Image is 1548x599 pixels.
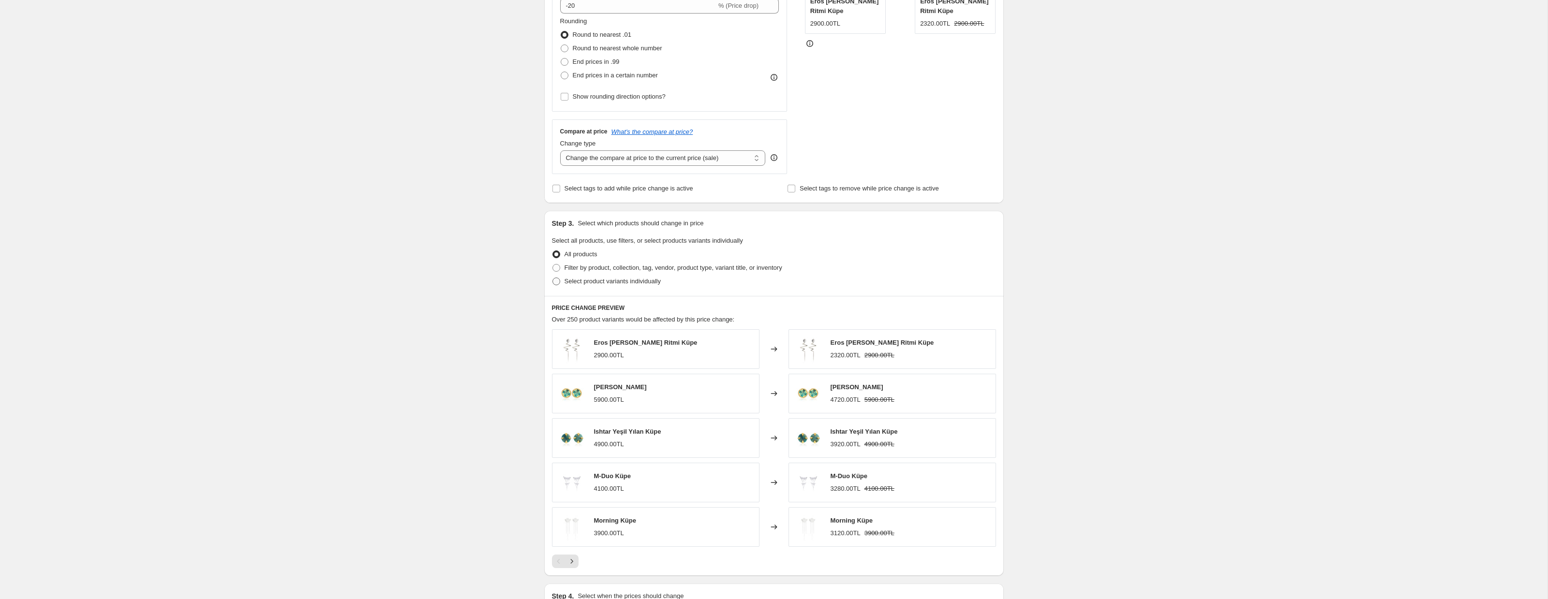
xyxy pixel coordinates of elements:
span: [PERSON_NAME] [831,383,883,391]
span: Morning Küpe [594,517,636,524]
div: 3900.00TL [594,528,624,538]
h2: Step 3. [552,219,574,228]
div: help [769,153,779,162]
nav: Pagination [552,555,579,568]
div: 4900.00TL [594,439,624,449]
h3: Compare at price [560,128,608,135]
span: Change type [560,140,596,147]
img: ishtar_yilan_yesil_photo2_80x.jpg [794,424,823,453]
img: Erosbeat_80x.jpg [794,335,823,364]
img: M-Duo_80x.jpg [794,468,823,497]
p: Select which products should change in price [578,219,703,228]
span: Ishtar Yeşil Yılan Küpe [594,428,661,435]
span: % (Price drop) [718,2,759,9]
div: 3280.00TL [831,484,861,494]
img: Erosbeat_80x.jpg [557,335,586,364]
span: Select product variants individually [565,278,661,285]
span: End prices in a certain number [573,72,658,79]
span: Eros [PERSON_NAME] Ritmi Küpe [831,339,934,346]
span: Eros [PERSON_NAME] Ritmi Küpe [594,339,698,346]
strike: 5900.00TL [864,395,894,405]
div: 2900.00TL [594,351,624,360]
span: [PERSON_NAME] [594,383,647,391]
button: What's the compare at price? [611,128,693,135]
span: Rounding [560,17,587,25]
span: Round to nearest whole number [573,44,662,52]
span: End prices in .99 [573,58,620,65]
span: Round to nearest .01 [573,31,631,38]
span: Select tags to remove while price change is active [800,185,939,192]
span: Filter by product, collection, tag, vendor, product type, variant title, or inventory [565,264,782,271]
div: 3120.00TL [831,528,861,538]
img: DSCF8387copy_80x.jpg [794,379,823,408]
span: Select all products, use filters, or select products variants individually [552,237,743,244]
img: ishtar_yilan_yesil_photo2_80x.jpg [557,424,586,453]
strike: 4100.00TL [864,484,894,494]
div: 4100.00TL [594,484,624,494]
span: All products [565,250,597,258]
strike: 3900.00TL [864,528,894,538]
span: Over 250 product variants would be affected by this price change: [552,316,735,323]
strike: 2900.00TL [954,19,984,29]
img: M-Duo_80x.jpg [557,468,586,497]
span: Ishtar Yeşil Yılan Küpe [831,428,898,435]
span: Select tags to add while price change is active [565,185,693,192]
span: M-Duo Küpe [831,472,868,480]
div: 2320.00TL [920,19,950,29]
div: 3920.00TL [831,439,861,449]
h6: PRICE CHANGE PREVIEW [552,304,996,312]
strike: 2900.00TL [864,351,894,360]
div: 5900.00TL [594,395,624,405]
span: Show rounding direction options? [573,93,666,100]
strike: 4900.00TL [864,439,894,449]
button: Next [565,555,579,568]
div: 2900.00TL [810,19,840,29]
span: M-Duo Küpe [594,472,631,480]
img: Morning_Kupe_80x.jpg [794,512,823,541]
div: 4720.00TL [831,395,861,405]
span: Morning Küpe [831,517,873,524]
img: DSCF8387copy_80x.jpg [557,379,586,408]
img: Morning_Kupe_80x.jpg [557,512,586,541]
div: 2320.00TL [831,351,861,360]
